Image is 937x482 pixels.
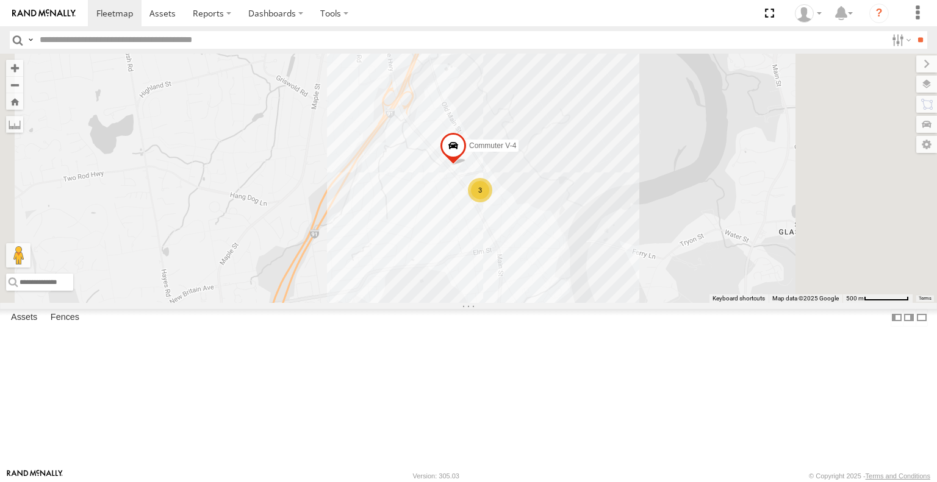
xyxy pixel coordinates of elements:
[791,4,826,23] div: Viet Nguyen
[842,294,913,303] button: Map Scale: 500 m per 70 pixels
[6,60,23,76] button: Zoom in
[45,310,85,327] label: Fences
[713,294,765,303] button: Keyboard shortcuts
[916,309,928,327] label: Hide Summary Table
[869,4,889,23] i: ?
[5,310,43,327] label: Assets
[6,93,23,110] button: Zoom Home
[887,31,913,49] label: Search Filter Options
[916,136,937,153] label: Map Settings
[6,116,23,133] label: Measure
[7,470,63,482] a: Visit our Website
[891,309,903,327] label: Dock Summary Table to the Left
[12,9,76,18] img: rand-logo.svg
[468,178,492,202] div: 3
[6,243,31,268] button: Drag Pegman onto the map to open Street View
[26,31,35,49] label: Search Query
[469,141,516,150] span: Commuter V-4
[772,295,839,302] span: Map data ©2025 Google
[846,295,864,302] span: 500 m
[919,296,932,300] a: Terms
[866,472,930,480] a: Terms and Conditions
[809,472,930,480] div: © Copyright 2025 -
[903,309,915,327] label: Dock Summary Table to the Right
[6,76,23,93] button: Zoom out
[413,472,459,480] div: Version: 305.03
